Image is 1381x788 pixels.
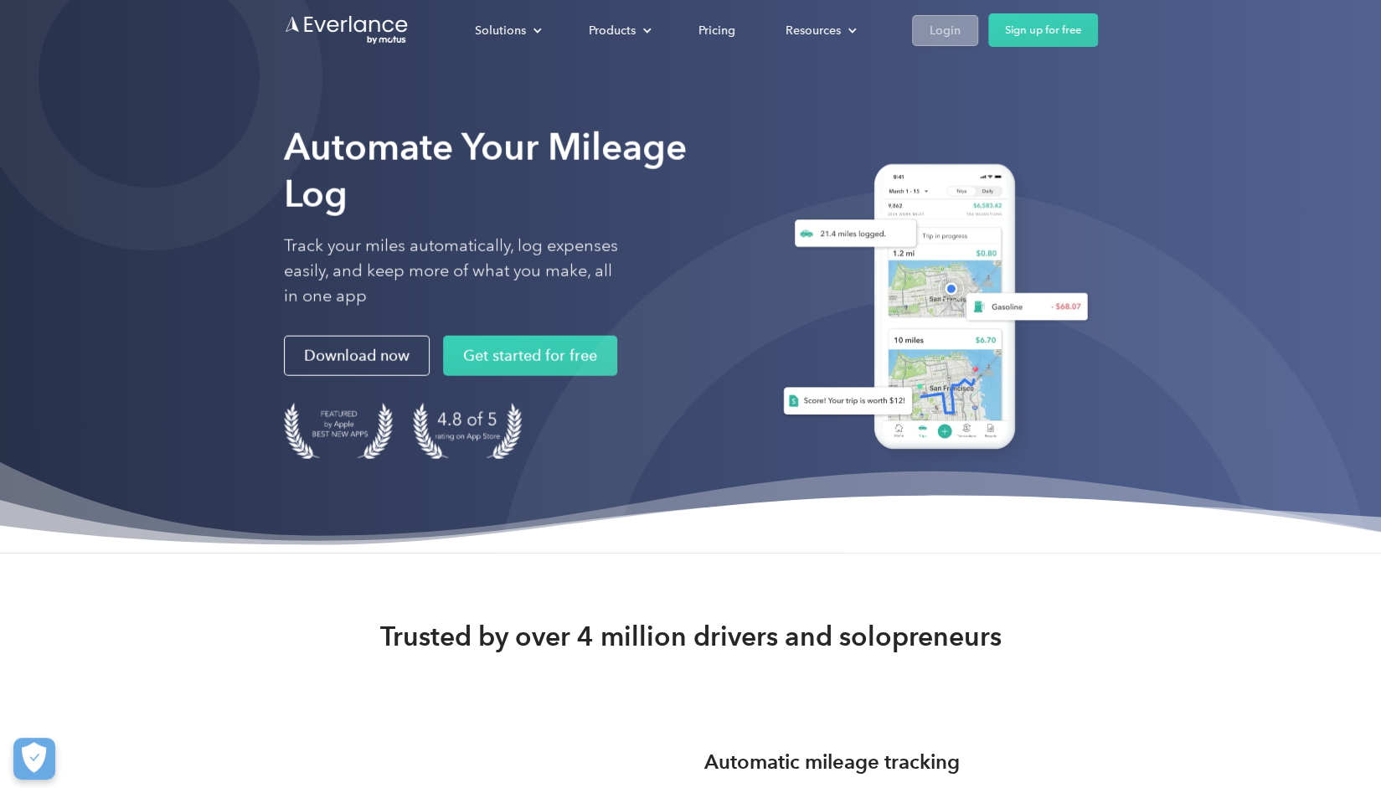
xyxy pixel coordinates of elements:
div: Products [589,20,636,41]
img: 4.9 out of 5 stars on the app store [413,403,522,459]
strong: Automate Your Mileage Log [284,125,687,216]
button: Cookies Settings [13,738,55,780]
a: Sign up for free [988,13,1098,47]
strong: Trusted by over 4 million drivers and solopreneurs [380,620,1002,653]
div: Resources [769,16,870,45]
h3: Automatic mileage tracking [704,747,960,777]
a: Login [912,15,978,46]
img: Everlance, mileage tracker app, expense tracking app [763,151,1098,468]
a: Get started for free [443,336,617,376]
div: Solutions [458,16,555,45]
p: Track your miles automatically, log expenses easily, and keep more of what you make, all in one app [284,234,619,309]
img: Badge for Featured by Apple Best New Apps [284,403,393,459]
a: Go to homepage [284,14,410,46]
div: Login [930,20,961,41]
div: Resources [786,20,841,41]
div: Solutions [475,20,526,41]
a: Pricing [682,16,752,45]
div: Products [572,16,665,45]
a: Download now [284,336,430,376]
div: Pricing [698,20,735,41]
